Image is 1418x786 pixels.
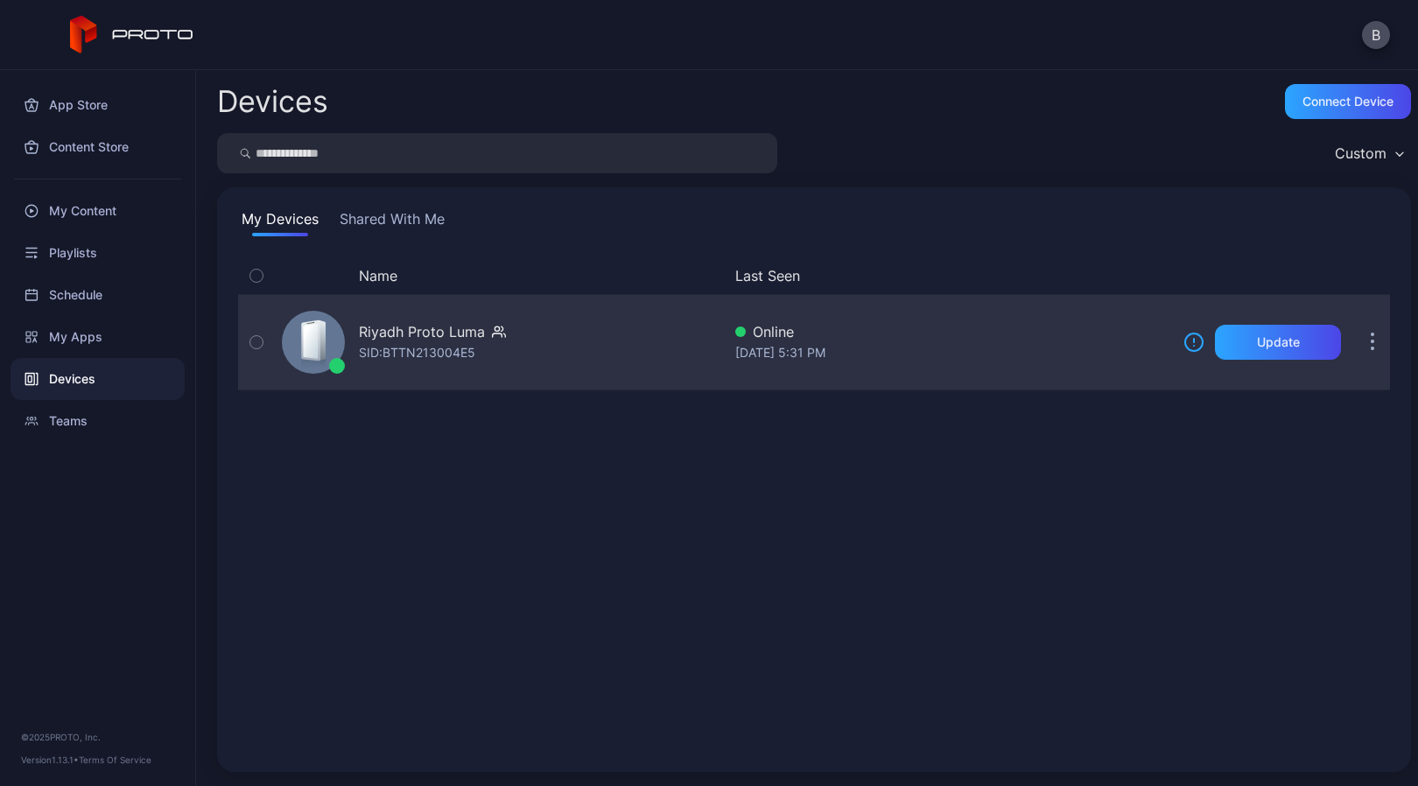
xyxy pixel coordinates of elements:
div: SID: BTTN213004E5 [359,342,475,363]
button: Connect device [1285,84,1411,119]
button: Custom [1326,133,1411,173]
a: Playlists [11,232,185,274]
a: App Store [11,84,185,126]
a: Teams [11,400,185,442]
a: Content Store [11,126,185,168]
div: Riyadh Proto Luma [359,321,485,342]
div: Update Device [1176,265,1334,286]
div: © 2025 PROTO, Inc. [21,730,174,744]
div: Options [1355,265,1390,286]
button: Last Seen [735,265,1162,286]
button: Shared With Me [336,208,448,236]
button: Update [1215,325,1341,360]
a: My Content [11,190,185,232]
h2: Devices [217,86,328,117]
a: Devices [11,358,185,400]
a: My Apps [11,316,185,358]
div: Custom [1335,144,1386,162]
div: [DATE] 5:31 PM [735,342,1169,363]
button: Name [359,265,397,286]
div: Connect device [1302,95,1393,109]
div: Update [1257,335,1300,349]
span: Version 1.13.1 • [21,754,79,765]
a: Schedule [11,274,185,316]
a: Terms Of Service [79,754,151,765]
button: My Devices [238,208,322,236]
div: Online [735,321,1169,342]
button: B [1362,21,1390,49]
